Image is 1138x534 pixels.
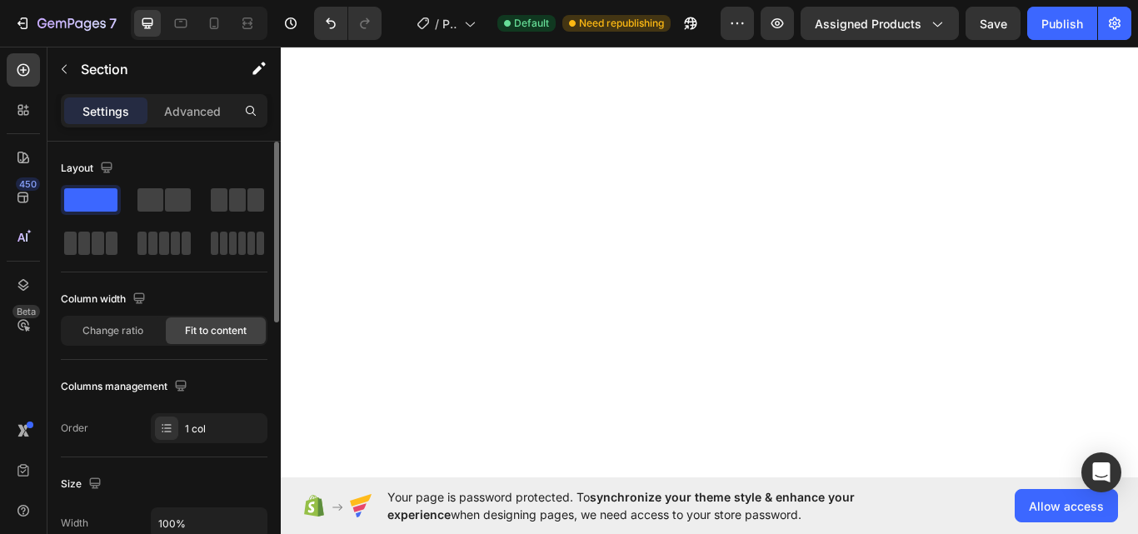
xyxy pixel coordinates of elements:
[61,473,105,496] div: Size
[82,323,143,338] span: Change ratio
[61,288,149,311] div: Column width
[1027,7,1097,40] button: Publish
[7,7,124,40] button: 7
[12,305,40,318] div: Beta
[514,16,549,31] span: Default
[579,16,664,31] span: Need republishing
[387,490,855,522] span: synchronize your theme style & enhance your experience
[81,59,217,79] p: Section
[16,177,40,191] div: 450
[442,15,457,32] span: Product Page - [DATE] 11:19:34
[82,102,129,120] p: Settings
[109,13,117,33] p: 7
[387,488,920,523] span: Your page is password protected. To when designing pages, we need access to your store password.
[61,376,191,398] div: Columns management
[61,421,88,436] div: Order
[61,516,88,531] div: Width
[815,15,921,32] span: Assigned Products
[61,157,117,180] div: Layout
[980,17,1007,31] span: Save
[435,15,439,32] span: /
[1081,452,1121,492] div: Open Intercom Messenger
[1041,15,1083,32] div: Publish
[164,102,221,120] p: Advanced
[801,7,959,40] button: Assigned Products
[185,422,263,437] div: 1 col
[281,42,1138,482] iframe: Design area
[1029,497,1104,515] span: Allow access
[1015,489,1118,522] button: Allow access
[314,7,382,40] div: Undo/Redo
[966,7,1021,40] button: Save
[185,323,247,338] span: Fit to content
